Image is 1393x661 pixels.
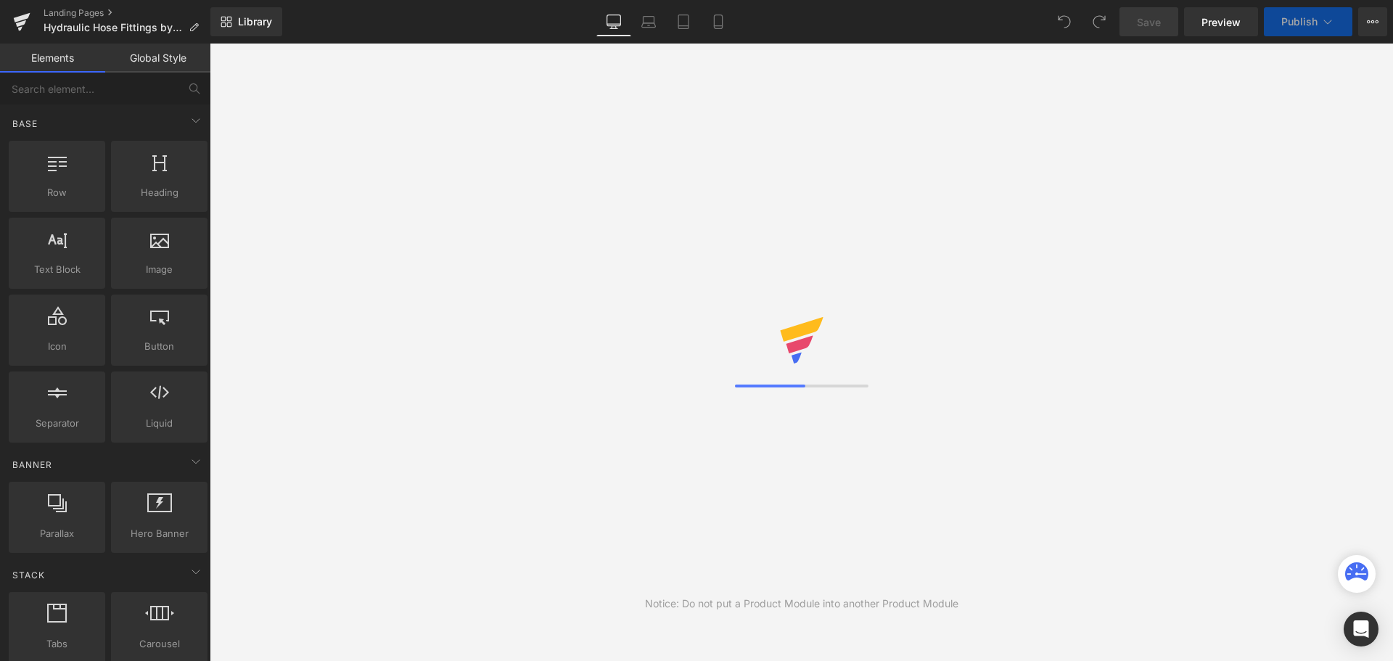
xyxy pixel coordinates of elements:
button: Redo [1085,7,1114,36]
a: Preview [1184,7,1258,36]
a: New Library [210,7,282,36]
span: Row [13,185,101,200]
span: Icon [13,339,101,354]
a: Laptop [631,7,666,36]
span: Hero Banner [115,526,203,541]
div: Open Intercom Messenger [1344,612,1378,646]
a: Mobile [701,7,736,36]
a: Landing Pages [44,7,210,19]
a: Global Style [105,44,210,73]
span: Image [115,262,203,277]
span: Base [11,117,39,131]
button: Undo [1050,7,1079,36]
span: Hydraulic Hose Fittings by [PERSON_NAME] [44,22,183,33]
span: Tabs [13,636,101,652]
span: Parallax [13,526,101,541]
span: Text Block [13,262,101,277]
a: Desktop [596,7,631,36]
span: Heading [115,185,203,200]
span: Button [115,339,203,354]
a: Tablet [666,7,701,36]
span: Carousel [115,636,203,652]
span: Preview [1201,15,1241,30]
span: Separator [13,416,101,431]
span: Banner [11,458,54,472]
span: Stack [11,568,46,582]
span: Save [1137,15,1161,30]
button: Publish [1264,7,1352,36]
div: Notice: Do not put a Product Module into another Product Module [645,596,958,612]
span: Publish [1281,16,1318,28]
span: Library [238,15,272,28]
span: Liquid [115,416,203,431]
button: More [1358,7,1387,36]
